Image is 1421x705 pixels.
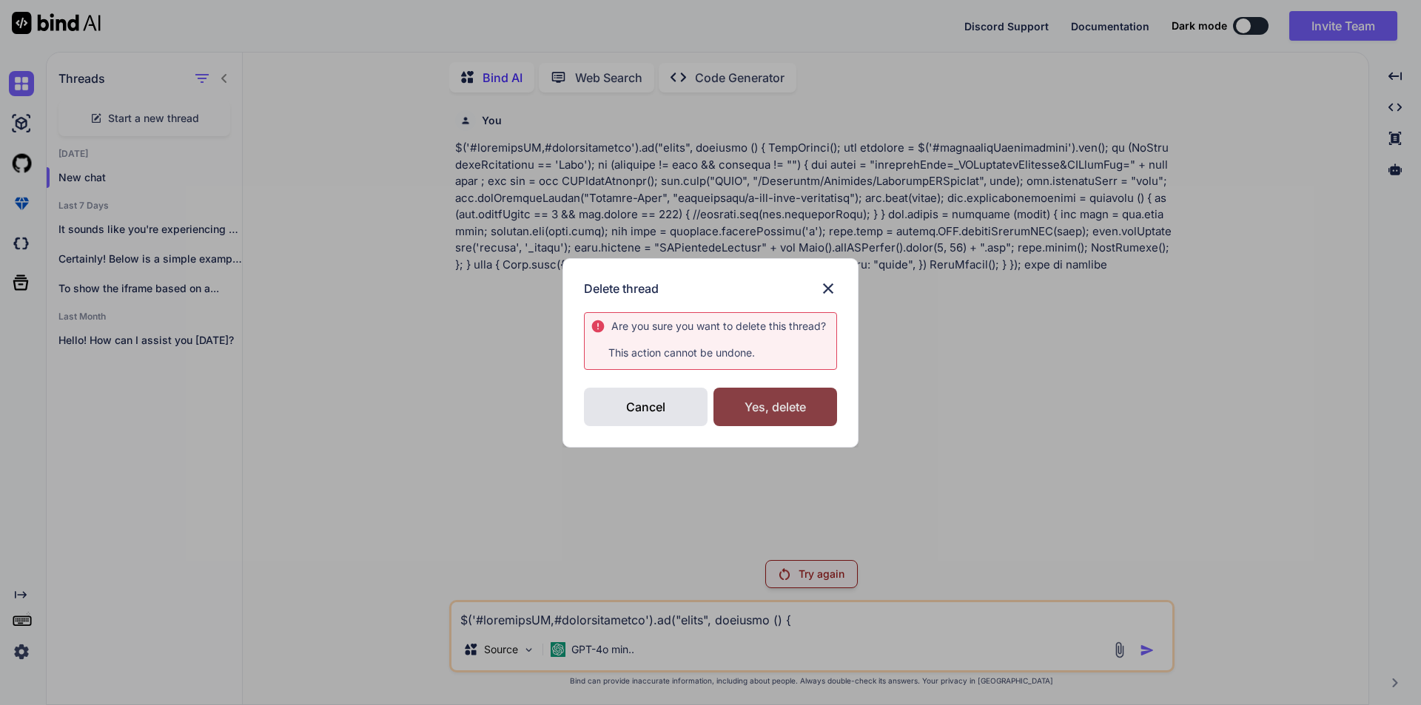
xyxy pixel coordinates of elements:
[584,280,659,297] h3: Delete thread
[786,320,821,332] span: thread
[819,280,837,297] img: close
[713,388,837,426] div: Yes, delete
[584,388,708,426] div: Cancel
[611,319,826,334] div: Are you sure you want to delete this ?
[591,345,836,360] p: This action cannot be undone.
